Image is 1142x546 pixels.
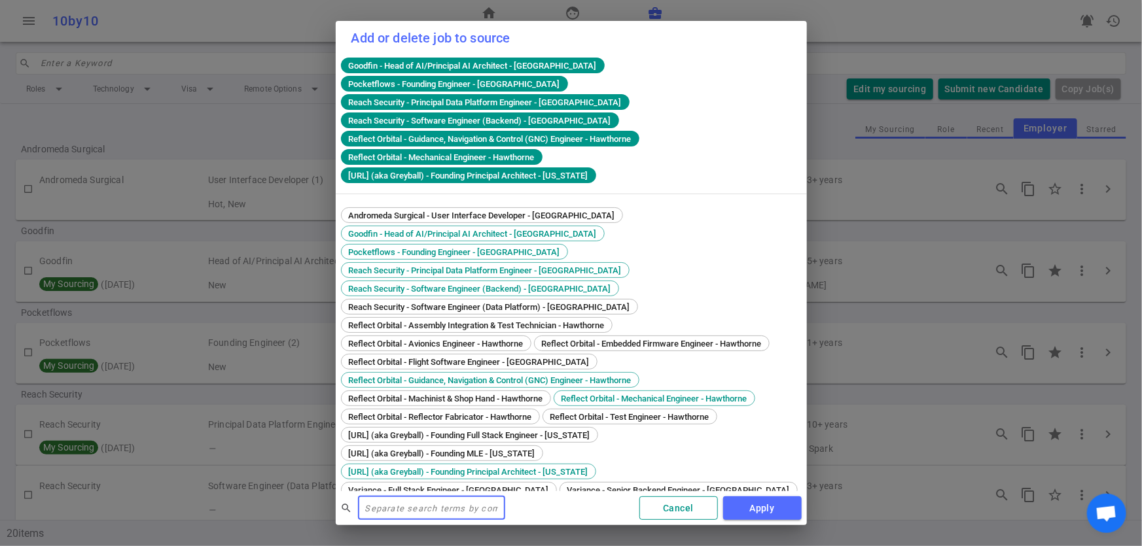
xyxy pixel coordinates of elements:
h2: Add or delete job to source [336,21,807,55]
span: Reflect Orbital - Machinist & Shop Hand - Hawthorne [344,394,548,403]
span: [URL] (aka Greyball) - Founding MLE - [US_STATE] [344,449,540,458]
input: Separate search terms by comma or space [358,498,505,519]
span: Variance - Senior Backend Engineer - [GEOGRAPHIC_DATA] [563,485,794,495]
span: Reflect Orbital - Mechanical Engineer - Hawthorne [557,394,752,403]
span: Goodfin - Head of AI/Principal AI Architect - [GEOGRAPHIC_DATA] [344,61,602,71]
span: Reflect Orbital - Mechanical Engineer - Hawthorne [344,152,540,162]
div: Open chat [1087,494,1126,533]
span: Reflect Orbital - Assembly Integration & Test Technician - Hawthorne [344,320,609,330]
span: Reach Security - Principal Data Platform Engineer - [GEOGRAPHIC_DATA] [344,265,626,275]
span: Reach Security - Software Engineer (Backend) - [GEOGRAPHIC_DATA] [344,284,616,294]
button: Cancel [639,496,718,520]
span: [URL] (aka Greyball) - Founding Full Stack Engineer - [US_STATE] [344,430,595,440]
span: Variance - Full Stack Engineer - [GEOGRAPHIC_DATA] [344,485,554,495]
span: search [341,502,353,514]
span: Reflect Orbital - Test Engineer - Hawthorne [546,412,714,422]
span: Reach Security - Principal Data Platform Engineer - [GEOGRAPHIC_DATA] [344,97,627,107]
span: Reflect Orbital - Guidance, Navigation & Control (GNC) Engineer - Hawthorne [344,375,636,385]
span: Reach Security - Software Engineer (Data Platform) - [GEOGRAPHIC_DATA] [344,302,635,312]
span: Andromeda Surgical - User Interface Developer - [GEOGRAPHIC_DATA] [344,211,620,220]
span: Goodfin - Head of AI/Principal AI Architect - [GEOGRAPHIC_DATA] [344,229,601,239]
span: Pocketflows - Founding Engineer - [GEOGRAPHIC_DATA] [344,247,565,257]
span: [URL] (aka Greyball) - Founding Principal Architect - [US_STATE] [344,467,593,477]
span: Pocketflows - Founding Engineer - [GEOGRAPHIC_DATA] [344,79,565,89]
span: Reflect Orbital - Guidance, Navigation & Control (GNC) Engineer - Hawthorne [344,134,637,144]
span: [URL] (aka Greyball) - Founding Principal Architect - [US_STATE] [344,171,594,180]
span: Reach Security - Software Engineer (Backend) - [GEOGRAPHIC_DATA] [344,116,616,126]
span: Reflect Orbital - Embedded Firmware Engineer - Hawthorne [537,339,766,349]
span: Reflect Orbital - Avionics Engineer - Hawthorne [344,339,528,349]
span: Reflect Orbital - Flight Software Engineer - [GEOGRAPHIC_DATA] [344,357,594,367]
span: Reflect Orbital - Reflector Fabricator - Hawthorne [344,412,537,422]
button: Apply [723,496,802,520]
